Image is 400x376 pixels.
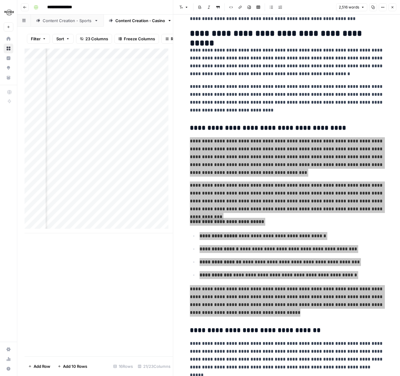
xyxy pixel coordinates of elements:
span: Sort [56,36,64,42]
div: Content Creation - Sports [43,18,92,24]
span: Freeze Columns [124,36,155,42]
a: Insights [4,53,13,63]
button: Sort [52,34,74,44]
a: Content Creation - Casino [104,15,177,27]
div: Content Creation - Casino [115,18,165,24]
div: 21/23 Columns [135,361,173,371]
span: Add Row [34,363,50,369]
button: Help + Support [4,364,13,374]
img: Hard Rock Digital Logo [4,7,15,18]
span: Filter [31,36,41,42]
button: 23 Columns [76,34,112,44]
span: Add 10 Rows [63,363,87,369]
a: Opportunities [4,63,13,73]
span: 2,516 words [339,5,359,10]
a: Home [4,34,13,44]
button: Add Row [25,361,54,371]
a: Usage [4,354,13,364]
button: Freeze Columns [114,34,159,44]
button: Workspace: Hard Rock Digital [4,5,13,20]
button: 2,516 words [336,3,367,11]
span: 23 Columns [85,36,108,42]
a: Browse [4,44,13,53]
button: Add 10 Rows [54,361,91,371]
button: Filter [27,34,50,44]
a: Settings [4,344,13,354]
a: Content Creation - Sports [31,15,104,27]
button: Row Height [161,34,197,44]
a: Your Data [4,73,13,82]
div: 16 Rows [111,361,135,371]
